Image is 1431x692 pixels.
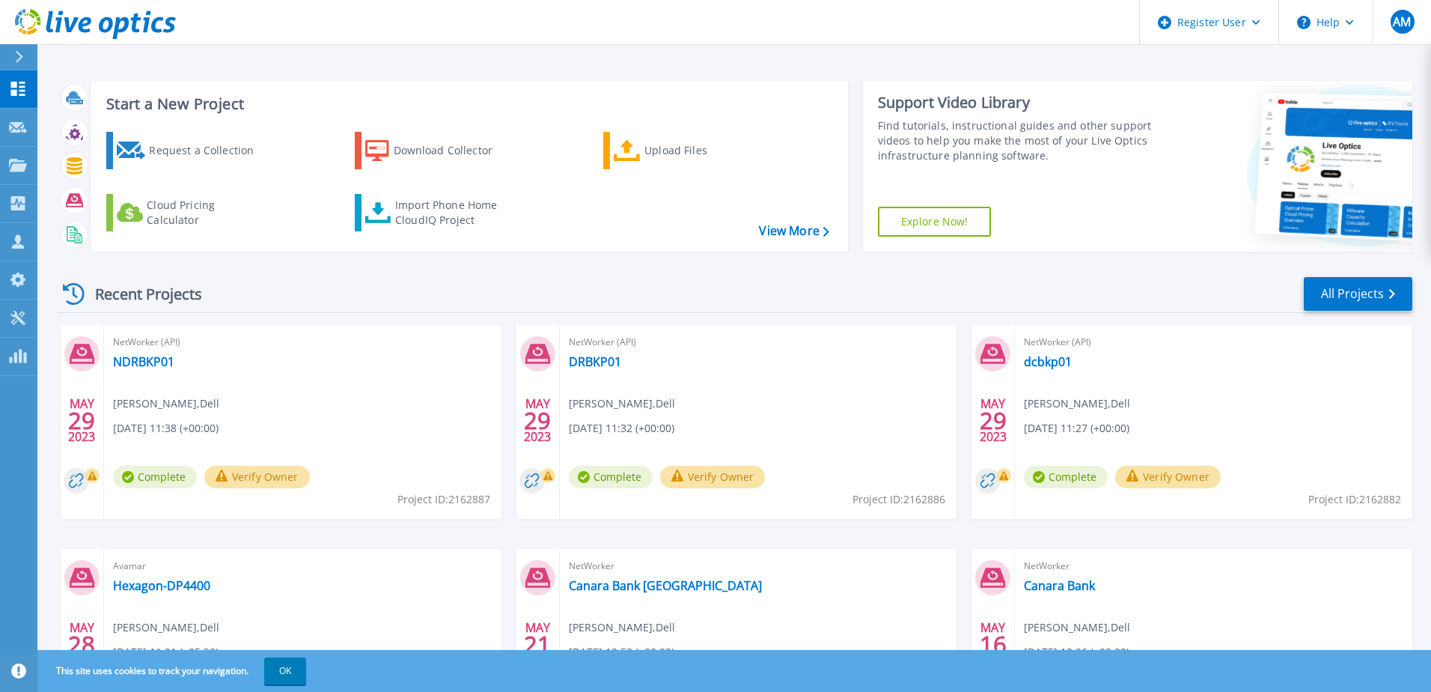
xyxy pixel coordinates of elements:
[1393,16,1411,28] span: AM
[68,638,95,651] span: 28
[113,644,219,661] span: [DATE] 11:01 (+05:30)
[603,132,770,169] a: Upload Files
[113,466,197,488] span: Complete
[1115,466,1221,488] button: Verify Owner
[113,558,492,574] span: Avamar
[1304,277,1412,311] a: All Projects
[113,334,492,350] span: NetWorker (API)
[1024,578,1095,593] a: Canara Bank
[878,207,992,237] a: Explore Now!
[569,420,674,437] span: [DATE] 11:32 (+00:00)
[524,638,551,651] span: 21
[1024,395,1130,412] span: [PERSON_NAME] , Dell
[1024,420,1129,437] span: [DATE] 11:27 (+00:00)
[523,393,552,448] div: MAY 2023
[644,136,764,166] div: Upload Files
[979,617,1007,672] div: MAY 2023
[569,354,621,369] a: DRBKP01
[569,644,674,661] span: [DATE] 10:52 (+00:00)
[569,619,675,636] span: [PERSON_NAME] , Dell
[58,276,222,312] div: Recent Projects
[397,491,490,508] span: Project ID: 2162887
[569,334,948,350] span: NetWorker (API)
[113,420,219,437] span: [DATE] 11:38 (+00:00)
[979,393,1007,448] div: MAY 2023
[569,578,762,593] a: Canara Bank [GEOGRAPHIC_DATA]
[106,194,273,231] a: Cloud Pricing Calculator
[878,93,1158,112] div: Support Video Library
[569,466,653,488] span: Complete
[106,96,829,112] h3: Start a New Project
[1024,354,1072,369] a: dcbkp01
[113,619,219,636] span: [PERSON_NAME] , Dell
[759,224,829,238] a: View More
[1308,491,1401,508] span: Project ID: 2162882
[113,578,210,593] a: Hexagon-DP4400
[1024,334,1403,350] span: NetWorker (API)
[1024,466,1108,488] span: Complete
[395,198,512,228] div: Import Phone Home CloudIQ Project
[106,132,273,169] a: Request a Collection
[264,658,306,685] button: OK
[878,118,1158,163] div: Find tutorials, instructional guides and other support videos to help you make the most of your L...
[149,136,269,166] div: Request a Collection
[980,414,1007,427] span: 29
[113,395,219,412] span: [PERSON_NAME] , Dell
[67,393,96,448] div: MAY 2023
[68,414,95,427] span: 29
[1024,619,1130,636] span: [PERSON_NAME] , Dell
[660,466,766,488] button: Verify Owner
[41,658,306,685] span: This site uses cookies to track your navigation.
[67,617,96,672] div: MAY 2023
[147,198,266,228] div: Cloud Pricing Calculator
[523,617,552,672] div: MAY 2023
[204,466,310,488] button: Verify Owner
[1024,558,1403,574] span: NetWorker
[980,638,1007,651] span: 16
[569,395,675,412] span: [PERSON_NAME] , Dell
[569,558,948,574] span: NetWorker
[113,354,174,369] a: NDRBKP01
[1024,644,1129,661] span: [DATE] 12:26 (+00:00)
[355,132,522,169] a: Download Collector
[394,136,513,166] div: Download Collector
[852,491,945,508] span: Project ID: 2162886
[524,414,551,427] span: 29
